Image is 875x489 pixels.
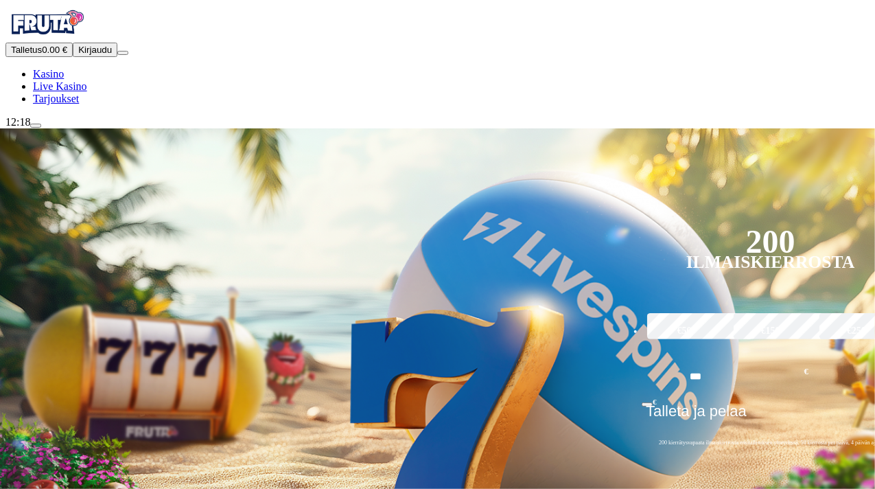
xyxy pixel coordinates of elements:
button: menu [117,51,128,55]
a: diamond iconKasino [33,68,64,80]
button: Talletusplus icon0.00 € [5,43,73,57]
span: Tarjoukset [33,93,79,104]
div: Ilmaiskierrosta [686,254,855,271]
a: gift-inverted iconTarjoukset [33,93,79,104]
button: live-chat [30,124,41,128]
label: €50 [644,311,725,351]
span: 0.00 € [42,45,67,55]
button: Kirjaudu [73,43,117,57]
nav: Primary [5,5,870,105]
span: 12:18 [5,116,30,128]
label: €150 [730,311,811,351]
span: Talletus [11,45,42,55]
div: 200 [746,234,795,250]
span: Kirjaudu [78,45,112,55]
span: € [653,398,657,406]
span: Live Kasino [33,80,87,92]
span: € [804,365,808,378]
a: Fruta [5,30,88,42]
span: Talleta ja pelaa [646,402,747,430]
a: poker-chip iconLive Kasino [33,80,87,92]
img: Fruta [5,5,88,40]
span: Kasino [33,68,64,80]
